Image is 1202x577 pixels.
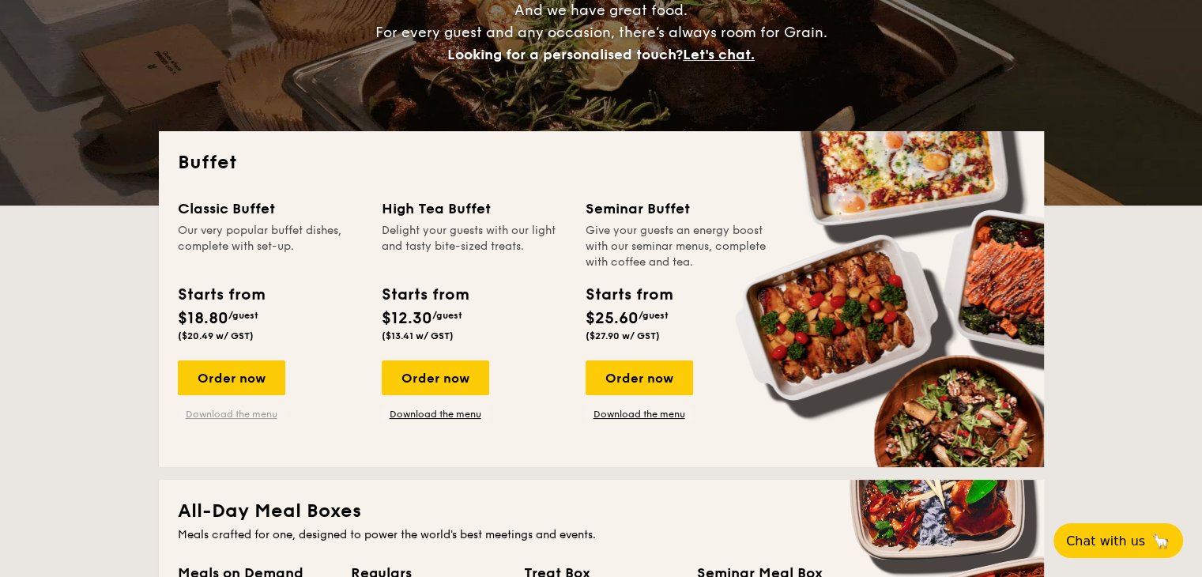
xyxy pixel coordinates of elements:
[382,408,489,420] a: Download the menu
[586,283,672,307] div: Starts from
[178,223,363,270] div: Our very popular buffet dishes, complete with set-up.
[178,283,264,307] div: Starts from
[586,360,693,395] div: Order now
[683,46,755,63] span: Let's chat.
[586,330,660,341] span: ($27.90 w/ GST)
[639,310,669,321] span: /guest
[178,408,285,420] a: Download the menu
[178,309,228,328] span: $18.80
[178,360,285,395] div: Order now
[586,223,771,270] div: Give your guests an energy boost with our seminar menus, complete with coffee and tea.
[382,223,567,270] div: Delight your guests with our light and tasty bite-sized treats.
[382,198,567,220] div: High Tea Buffet
[382,283,468,307] div: Starts from
[1151,532,1170,550] span: 🦙
[1066,534,1145,549] span: Chat with us
[228,310,258,321] span: /guest
[382,309,432,328] span: $12.30
[178,198,363,220] div: Classic Buffet
[586,198,771,220] div: Seminar Buffet
[1053,523,1183,558] button: Chat with us🦙
[178,527,1025,543] div: Meals crafted for one, designed to power the world's best meetings and events.
[382,360,489,395] div: Order now
[375,2,827,63] span: And we have great food. For every guest and any occasion, there’s always room for Grain.
[432,310,462,321] span: /guest
[178,499,1025,524] h2: All-Day Meal Boxes
[178,330,254,341] span: ($20.49 w/ GST)
[178,150,1025,175] h2: Buffet
[586,309,639,328] span: $25.60
[586,408,693,420] a: Download the menu
[382,330,454,341] span: ($13.41 w/ GST)
[447,46,683,63] span: Looking for a personalised touch?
